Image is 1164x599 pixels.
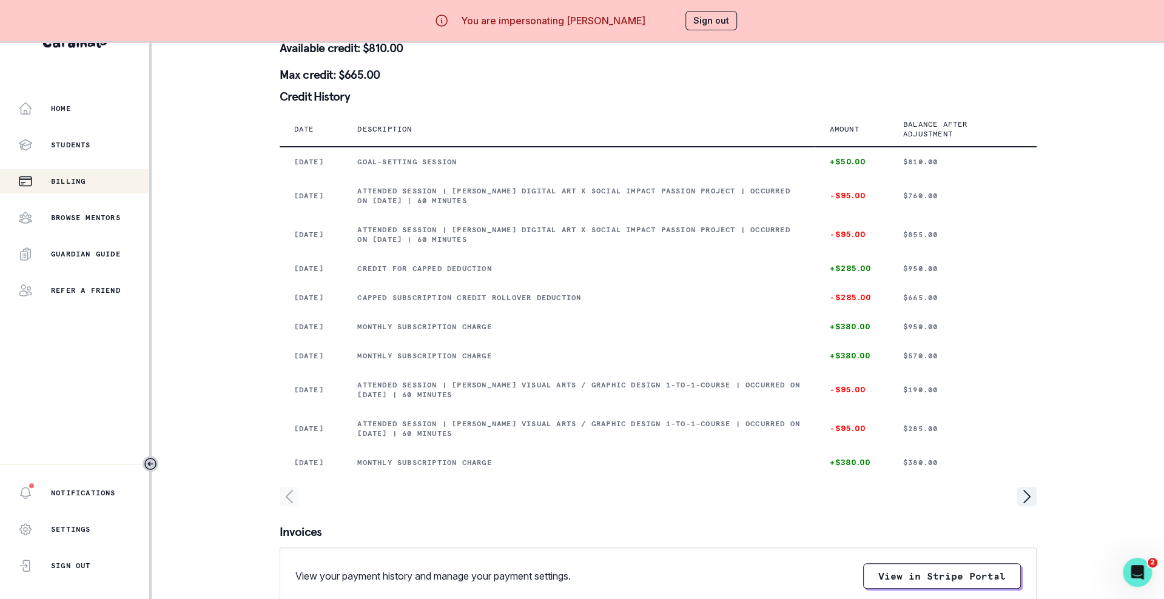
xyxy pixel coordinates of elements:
span: 2 [1148,558,1157,567]
p: Billing [51,176,86,186]
p: Goal-setting session [357,157,800,167]
p: Notifications [51,488,116,498]
p: Capped subscription credit rollover deduction [357,293,800,303]
p: Guardian Guide [51,249,121,259]
p: Balance after adjustment [903,119,1008,139]
p: Available credit: $810.00 [280,42,1037,54]
p: Attended session | [PERSON_NAME] Digital Art x Social Impact Passion Project | Occurred on [DATE]... [357,186,800,206]
p: [DATE] [294,157,329,167]
p: +$285.00 [830,264,874,273]
p: +$380.00 [830,458,874,467]
p: $570.00 [903,351,1022,361]
p: Date [294,124,314,134]
p: $190.00 [903,385,1022,395]
p: Students [51,140,91,150]
p: -$95.00 [830,191,874,201]
button: Sign out [685,11,737,30]
p: [DATE] [294,424,329,433]
p: [DATE] [294,385,329,395]
p: Attended session | [PERSON_NAME] Visual Arts / Graphic Design 1-to-1-course | Occurred on [DATE] ... [357,380,800,400]
p: Amount [830,124,860,134]
p: $665.00 [903,293,1022,303]
p: Max credit: $665.00 [280,69,1037,81]
p: [DATE] [294,230,329,239]
p: Invoices [280,526,1037,538]
p: $950.00 [903,264,1022,273]
svg: page right [1017,487,1037,506]
p: Settings [51,524,91,534]
p: -$95.00 [830,424,874,433]
p: Monthly subscription charge [357,322,800,332]
button: View in Stripe Portal [863,563,1021,589]
p: -$285.00 [830,293,874,303]
p: $855.00 [903,230,1022,239]
p: +$380.00 [830,351,874,361]
p: Monthly subscription charge [357,351,800,361]
p: You are impersonating [PERSON_NAME] [461,13,645,28]
p: [DATE] [294,322,329,332]
p: Attended session | [PERSON_NAME] Digital Art x Social Impact Passion Project | Occurred on [DATE]... [357,225,800,244]
p: Home [51,104,71,113]
p: +$380.00 [830,322,874,332]
p: $380.00 [903,458,1022,467]
p: Credit History [280,90,1037,102]
p: Monthly subscription charge [357,458,800,467]
p: Browse Mentors [51,213,121,223]
p: View your payment history and manage your payment settings. [295,569,571,583]
p: +$50.00 [830,157,874,167]
button: Toggle sidebar [143,456,158,472]
p: [DATE] [294,264,329,273]
p: Refer a friend [51,286,121,295]
p: Credit for Capped Deduction [357,264,800,273]
svg: page left [280,487,299,506]
p: -$95.00 [830,385,874,395]
p: [DATE] [294,351,329,361]
p: Attended session | [PERSON_NAME] Visual Arts / Graphic Design 1-to-1-course | Occurred on [DATE] ... [357,419,800,438]
p: [DATE] [294,191,329,201]
p: [DATE] [294,458,329,467]
p: [DATE] [294,293,329,303]
p: Sign Out [51,561,91,571]
p: $285.00 [903,424,1022,433]
p: $950.00 [903,322,1022,332]
p: $760.00 [903,191,1022,201]
p: $810.00 [903,157,1022,167]
p: Description [357,124,412,134]
iframe: Intercom live chat [1123,558,1152,587]
p: -$95.00 [830,230,874,239]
